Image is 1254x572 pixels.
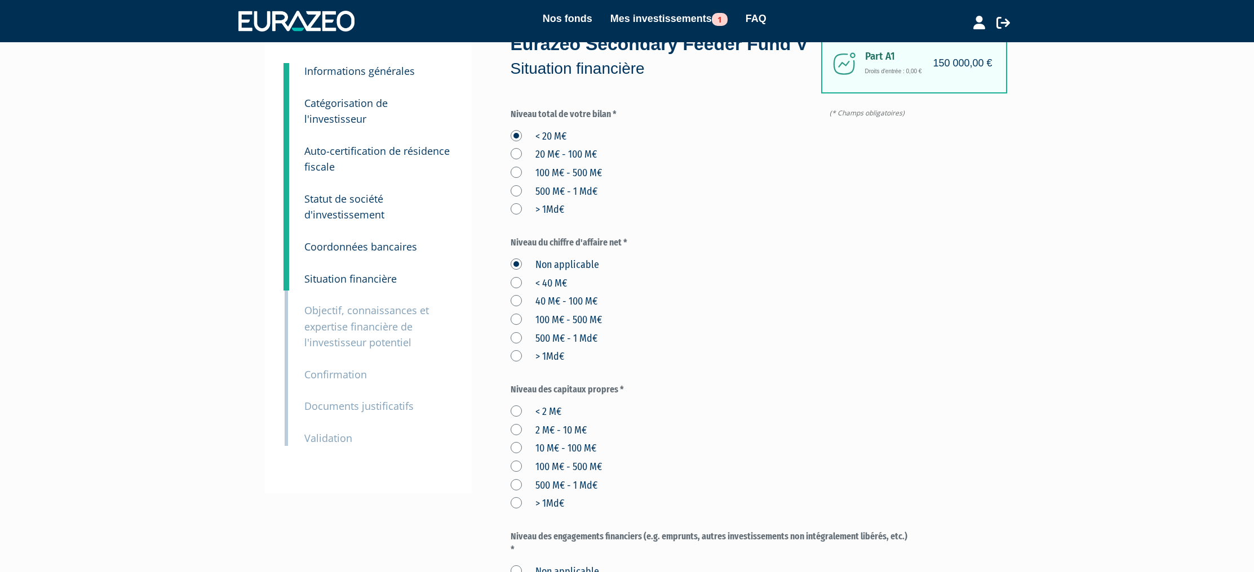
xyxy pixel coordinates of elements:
[511,313,602,328] label: 100 M€ - 500 M€
[746,11,766,26] a: FAQ
[511,350,564,364] label: > 1Md€
[304,399,414,413] small: Documents justificatifs
[712,13,728,26] span: 1
[304,431,352,445] small: Validation
[304,272,397,285] small: Situation financière
[933,59,992,70] h4: 150 000,00 €
[511,166,602,181] label: 100 M€ - 500 M€
[511,332,597,346] label: 500 M€ - 1 Md€
[304,96,388,126] small: Catégorisation de l'investisseur
[283,80,289,133] a: 2
[865,68,989,74] h6: Droits d'entrée : 0,00 €
[511,383,910,396] label: Niveau des capitaux propres *
[511,258,599,272] label: Non applicable
[283,256,289,291] a: 6
[511,530,910,556] label: Niveau des engagements financiers (e.g. emprunts, autres investissements non intégralement libéré...
[511,479,597,493] label: 500 M€ - 1 Md€
[511,497,564,511] label: > 1Md€
[304,64,415,78] small: Informations générales
[511,236,910,249] label: Niveau du chiffre d'affaire net *
[304,240,417,253] small: Coordonnées bancaires
[511,441,596,456] label: 10 M€ - 100 M€
[511,460,602,475] label: 100 M€ - 500 M€
[511,405,561,419] label: < 2 M€
[511,203,564,217] label: > 1Md€
[511,108,910,121] label: Niveau total de votre bilan *
[511,129,566,144] label: < 20 M€
[238,11,355,31] img: 1732889491-logotype_eurazeo_blanc_rvb.png
[283,224,289,258] a: 5
[543,11,592,26] a: Nos fonds
[304,303,429,349] small: Objectif, connaissances et expertise financière de l'investisseur potentiel
[304,192,384,222] small: Statut de société d'investissement
[511,148,597,162] label: 20 M€ - 100 M€
[511,294,597,309] label: 40 M€ - 100 M€
[511,57,821,80] p: Situation financière
[283,63,289,86] a: 1
[304,144,450,174] small: Auto-certification de résidence fiscale
[304,368,367,381] small: Confirmation
[283,128,289,181] a: 3
[283,176,289,229] a: 4
[865,51,989,62] span: Part A1
[511,276,567,291] label: < 40 M€
[511,32,821,80] div: Eurazeo Secondary Feeder Fund V
[610,11,728,26] a: Mes investissements1
[511,185,597,199] label: 500 M€ - 1 Md€
[511,423,587,438] label: 2 M€ - 10 M€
